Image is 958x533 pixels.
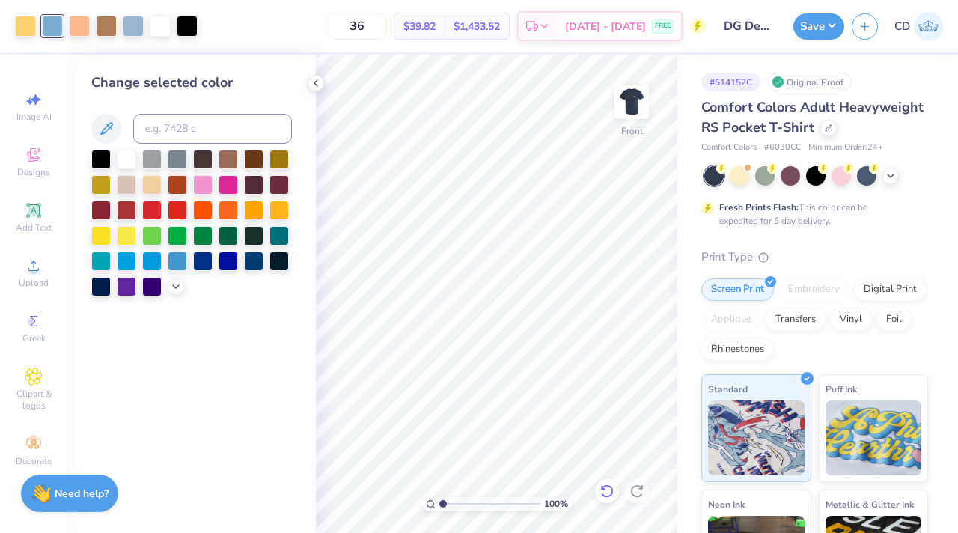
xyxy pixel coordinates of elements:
span: $39.82 [403,19,436,34]
span: Clipart & logos [7,388,60,412]
strong: Need help? [55,487,109,501]
div: Print Type [701,249,928,266]
span: CD [894,18,910,35]
img: Puff Ink [826,400,922,475]
span: Puff Ink [826,381,857,397]
span: Comfort Colors Adult Heavyweight RS Pocket T-Shirt [701,98,924,136]
div: Screen Print [701,278,774,301]
img: Front [617,87,647,117]
span: FREE [655,21,671,31]
input: – – [328,13,386,40]
span: [DATE] - [DATE] [565,19,646,34]
span: Designs [17,166,50,178]
div: Change selected color [91,73,292,93]
div: Digital Print [854,278,927,301]
span: Neon Ink [708,496,745,512]
div: Vinyl [830,308,872,331]
img: Standard [708,400,805,475]
strong: Fresh Prints Flash: [719,201,799,213]
span: 100 % [544,497,568,511]
button: Save [793,13,844,40]
input: e.g. 7428 c [133,114,292,144]
div: This color can be expedited for 5 day delivery. [719,201,903,228]
input: Untitled Design [713,11,786,41]
div: Rhinestones [701,338,774,361]
span: Minimum Order: 24 + [808,141,883,154]
span: Add Text [16,222,52,234]
div: Front [621,124,643,138]
span: # 6030CC [764,141,801,154]
div: Original Proof [768,73,852,91]
div: # 514152C [701,73,760,91]
a: CD [894,12,943,41]
span: Image AI [16,111,52,123]
span: Greek [22,332,46,344]
span: Standard [708,381,748,397]
span: Decorate [16,455,52,467]
div: Applique [701,308,761,331]
div: Embroidery [778,278,849,301]
span: Comfort Colors [701,141,757,154]
span: $1,433.52 [454,19,500,34]
span: Metallic & Glitter Ink [826,496,914,512]
div: Transfers [766,308,826,331]
img: Colby Duncan [914,12,943,41]
span: Upload [19,277,49,289]
div: Foil [876,308,912,331]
